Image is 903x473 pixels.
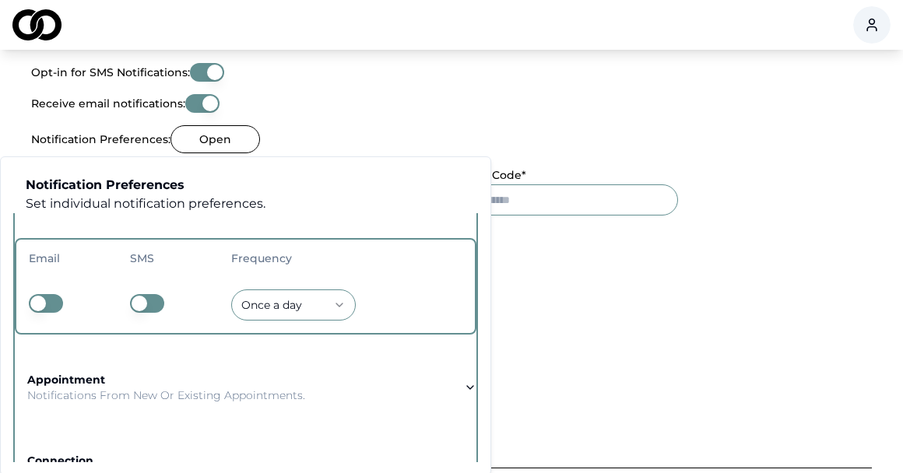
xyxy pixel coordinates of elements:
button: appointmentNotifications from new or existing appointments. [15,347,476,428]
label: Receive email notifications: [31,98,185,109]
p: Notifications from new or existing appointments. [27,387,305,403]
strong: appointment [27,373,105,387]
img: logo [12,9,61,40]
th: SMS [118,240,219,277]
th: Email [16,240,118,277]
strong: connection [27,454,93,468]
th: Frequency [219,240,475,277]
label: Notification Preferences: [31,134,170,145]
label: Opt-in for SMS Notifications: [31,67,190,78]
button: Open [170,125,260,153]
div: referralNotifications for new referrals or referral requests. [15,238,476,347]
label: Zip Code* [471,168,526,182]
p: Set individual notification preferences. [26,194,478,213]
strong: Notification Preferences [26,177,184,192]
